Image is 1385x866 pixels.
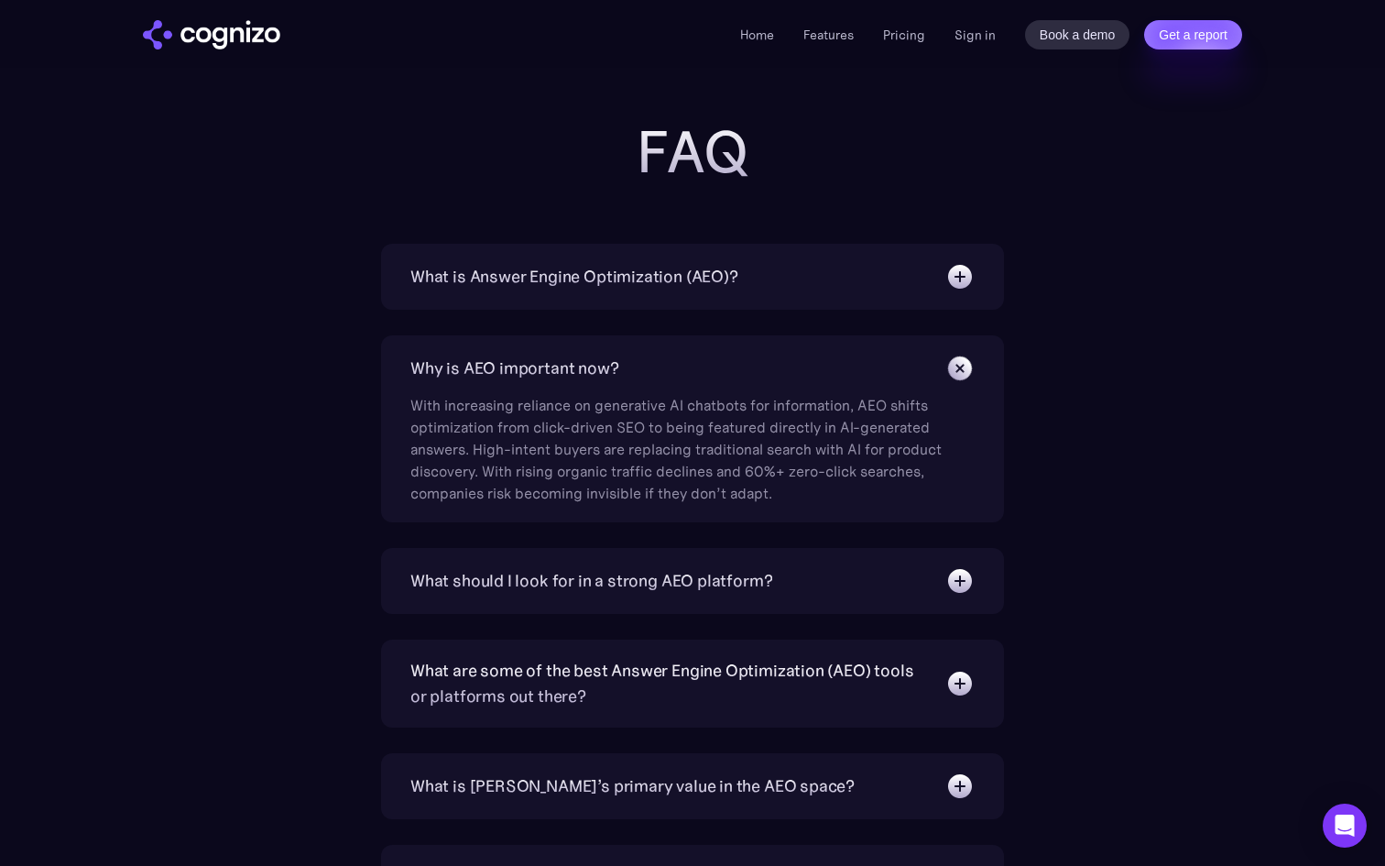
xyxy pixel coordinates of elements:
div: What should I look for in a strong AEO platform? [410,568,772,594]
a: Features [803,27,854,43]
div: What is [PERSON_NAME]’s primary value in the AEO space? [410,773,855,799]
div: With increasing reliance on generative AI chatbots for information, AEO shifts optimization from ... [410,383,942,504]
div: Why is AEO important now? [410,356,619,381]
div: Open Intercom Messenger [1323,804,1367,848]
a: Get a report [1144,20,1242,49]
a: Sign in [954,24,996,46]
h2: FAQ [326,119,1059,185]
a: Pricing [883,27,925,43]
a: home [143,20,280,49]
div: What are some of the best Answer Engine Optimization (AEO) tools or platforms out there? [410,658,927,709]
a: Book a demo [1025,20,1130,49]
img: cognizo logo [143,20,280,49]
a: Home [740,27,774,43]
div: What is Answer Engine Optimization (AEO)? [410,264,738,290]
